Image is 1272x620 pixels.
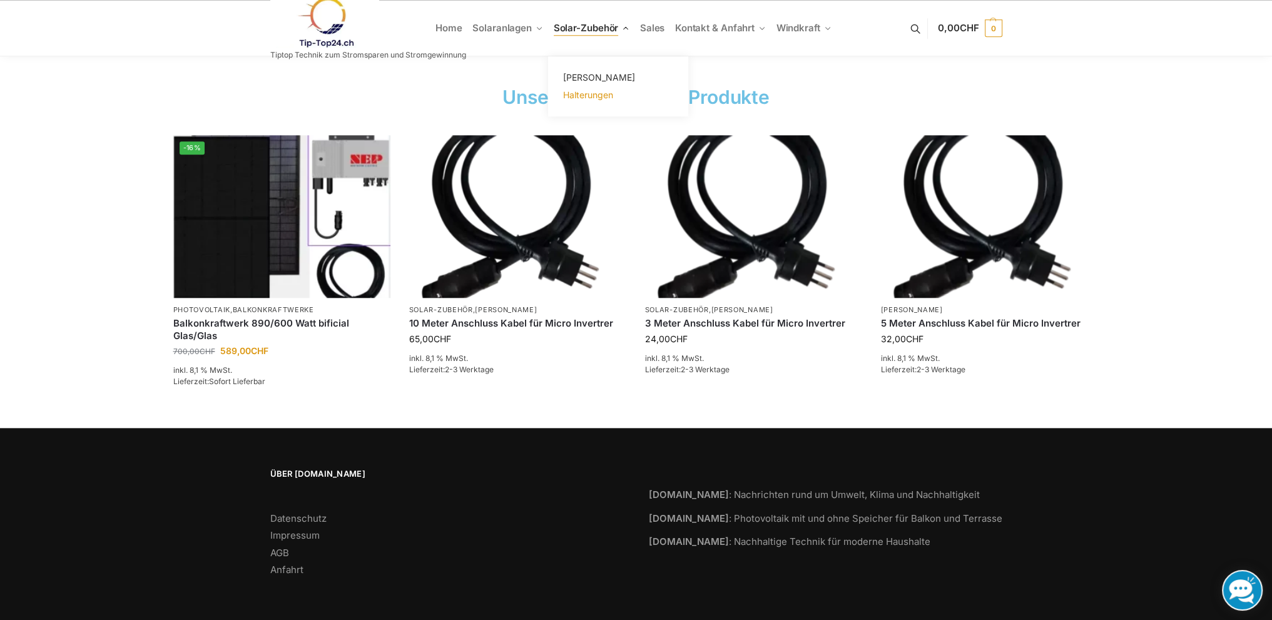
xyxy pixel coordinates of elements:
[985,19,1002,37] span: 0
[173,135,390,298] a: -16%Bificiales Hochleistungsmodul
[200,347,215,356] span: CHF
[556,69,681,86] a: [PERSON_NAME]
[173,347,215,356] bdi: 700,00
[881,317,1098,330] a: 5 Meter Anschluss Kabel für Micro Invertrer
[233,305,314,314] a: Balkonkraftwerke
[409,135,626,298] img: Home 16
[776,22,820,34] span: Windkraft
[270,529,320,541] a: Impressum
[173,377,265,386] span: Lieferzeit:
[640,22,665,34] span: Sales
[881,353,1098,364] p: inkl. 8,1 % MwSt.
[670,333,688,344] span: CHF
[475,305,537,314] a: [PERSON_NAME]
[881,135,1098,298] a: Anschlusskabel-3meter
[173,135,390,298] img: Home 10
[270,468,624,480] span: Über [DOMAIN_NAME]
[645,135,862,298] img: Home 16
[562,89,613,100] span: Halterungen
[649,489,980,501] a: [DOMAIN_NAME]: Nachrichten rund um Umwelt, Klima und Nachhaltigkeit
[409,333,451,344] bdi: 65,00
[434,333,451,344] span: CHF
[173,305,390,315] p: ,
[649,536,930,547] a: [DOMAIN_NAME]: Nachhaltige Technik für moderne Haushalte
[409,317,626,330] a: 10 Meter Anschluss Kabel für Micro Invertrer
[960,22,979,34] span: CHF
[409,353,626,364] p: inkl. 8,1 % MwSt.
[445,365,494,374] span: 2-3 Werktage
[554,22,619,34] span: Solar-Zubehör
[173,317,390,342] a: Balkonkraftwerk 890/600 Watt bificial Glas/Glas
[645,305,709,314] a: Solar-Zubehör
[938,22,979,34] span: 0,00
[645,135,862,298] a: Anschlusskabel-3meter
[675,22,755,34] span: Kontakt & Anfahrt
[645,317,862,330] a: 3 Meter Anschluss Kabel für Micro Invertrer
[409,135,626,298] a: Anschlusskabel-3meter
[209,377,265,386] span: Sofort Lieferbar
[645,305,862,315] p: ,
[173,365,390,376] p: inkl. 8,1 % MwSt.
[270,564,303,576] a: Anfahrt
[649,536,729,547] strong: [DOMAIN_NAME]
[409,365,494,374] span: Lieferzeit:
[173,305,230,314] a: Photovoltaik
[881,305,943,314] a: [PERSON_NAME]
[938,9,1002,47] a: 0,00CHF 0
[881,135,1098,298] img: Home 16
[645,333,688,344] bdi: 24,00
[649,489,729,501] strong: [DOMAIN_NAME]
[409,305,473,314] a: Solar-Zubehör
[472,22,532,34] span: Solaranlagen
[270,512,327,524] a: Datenschutz
[562,72,634,83] span: [PERSON_NAME]
[270,547,289,559] a: AGB
[881,365,965,374] span: Lieferzeit:
[251,345,268,356] span: CHF
[917,365,965,374] span: 2-3 Werktage
[649,512,729,524] strong: [DOMAIN_NAME]
[649,512,1002,524] a: [DOMAIN_NAME]: Photovoltaik mit und ohne Speicher für Balkon und Terrasse
[711,305,773,314] a: [PERSON_NAME]
[220,345,268,356] bdi: 589,00
[881,333,923,344] bdi: 32,00
[645,365,730,374] span: Lieferzeit:
[173,84,1099,110] h2: Unsere beliebtesten Produkte
[409,305,626,315] p: ,
[645,353,862,364] p: inkl. 8,1 % MwSt.
[906,333,923,344] span: CHF
[681,365,730,374] span: 2-3 Werktage
[270,51,466,59] p: Tiptop Technik zum Stromsparen und Stromgewinnung
[556,86,681,104] a: Halterungen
